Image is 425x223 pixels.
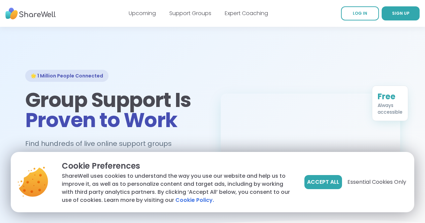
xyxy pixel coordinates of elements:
[129,9,156,17] a: Upcoming
[62,172,294,204] p: ShareWell uses cookies to understand the way you use our website and help us to improve it, as we...
[62,160,294,172] p: Cookie Preferences
[353,10,367,16] span: LOG IN
[392,10,410,16] span: SIGN UP
[307,178,339,186] span: Accept All
[304,175,342,189] button: Accept All
[382,6,420,20] a: SIGN UP
[25,106,177,134] span: Proven to Work
[378,91,402,102] div: Free
[175,196,214,204] a: Cookie Policy.
[347,178,406,186] span: Essential Cookies Only
[25,70,109,82] div: 🌟 1 Million People Connected
[378,102,402,115] div: Always accessible
[169,9,211,17] a: Support Groups
[5,4,56,23] img: ShareWell Nav Logo
[25,138,205,160] h2: Find hundreds of live online support groups each week.
[225,9,268,17] a: Expert Coaching
[341,6,379,20] a: LOG IN
[25,90,205,130] h1: Group Support Is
